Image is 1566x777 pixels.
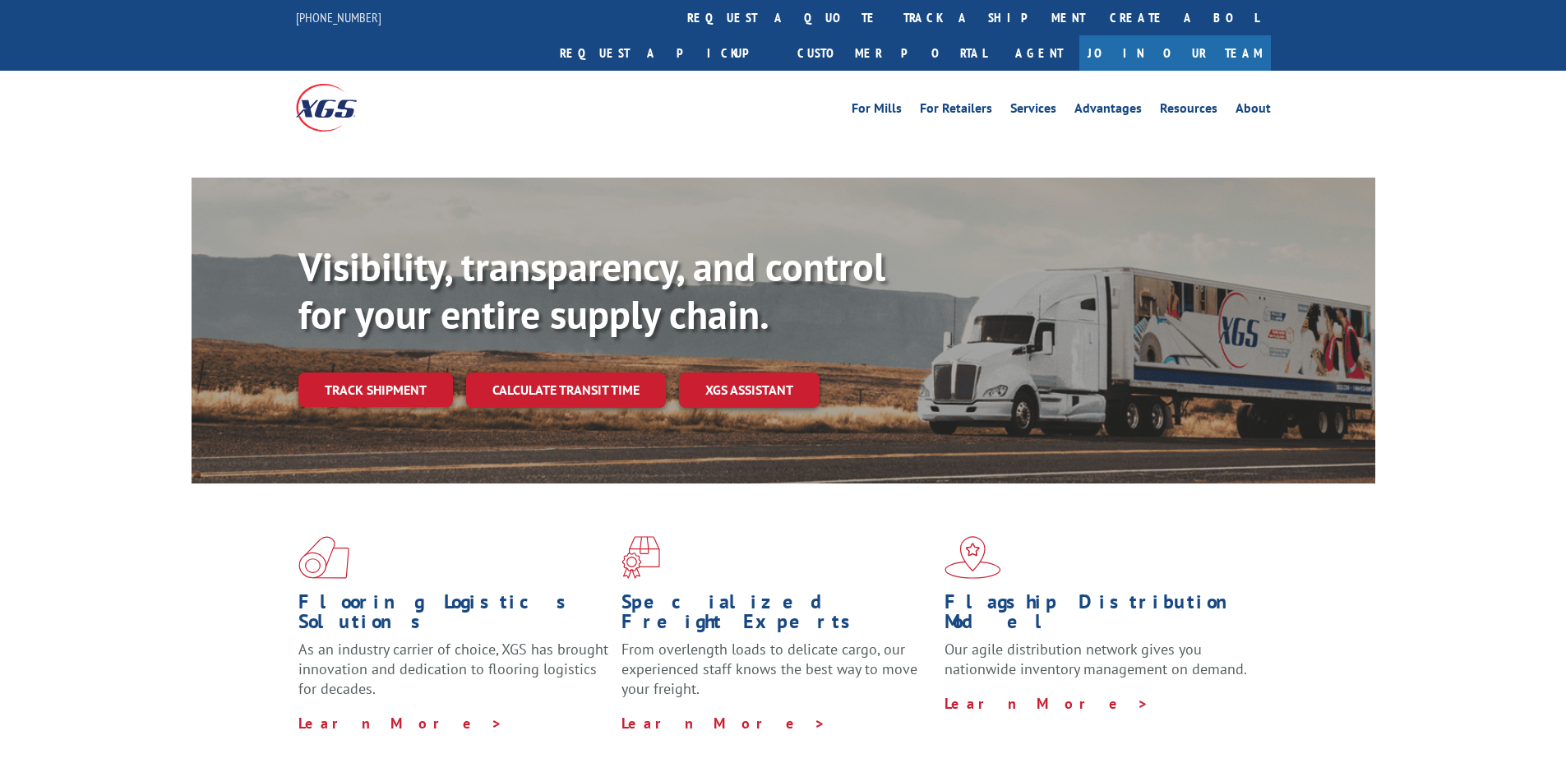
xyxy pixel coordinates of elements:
a: For Mills [852,102,902,120]
span: Our agile distribution network gives you nationwide inventory management on demand. [945,640,1247,678]
a: For Retailers [920,102,992,120]
span: As an industry carrier of choice, XGS has brought innovation and dedication to flooring logistics... [298,640,608,698]
b: Visibility, transparency, and control for your entire supply chain. [298,241,885,340]
a: [PHONE_NUMBER] [296,9,381,25]
a: Learn More > [298,714,503,733]
a: Track shipment [298,372,453,407]
p: From overlength loads to delicate cargo, our experienced staff knows the best way to move your fr... [621,640,932,713]
a: Customer Portal [785,35,999,71]
a: Learn More > [945,694,1149,713]
a: Calculate transit time [466,372,666,408]
a: XGS ASSISTANT [679,372,820,408]
a: Agent [999,35,1079,71]
a: Services [1010,102,1056,120]
a: About [1236,102,1271,120]
h1: Flooring Logistics Solutions [298,592,609,640]
h1: Specialized Freight Experts [621,592,932,640]
h1: Flagship Distribution Model [945,592,1255,640]
a: Resources [1160,102,1217,120]
a: Join Our Team [1079,35,1271,71]
img: xgs-icon-total-supply-chain-intelligence-red [298,536,349,579]
a: Request a pickup [547,35,785,71]
a: Advantages [1074,102,1142,120]
a: Learn More > [621,714,826,733]
img: xgs-icon-focused-on-flooring-red [621,536,660,579]
img: xgs-icon-flagship-distribution-model-red [945,536,1001,579]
